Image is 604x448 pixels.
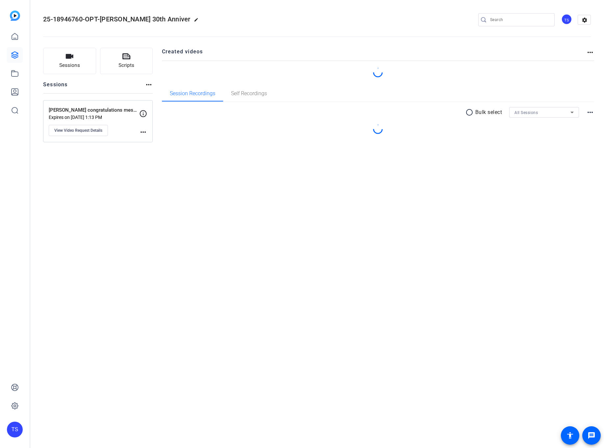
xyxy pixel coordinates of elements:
p: Expires on [DATE] 1:13 PM [49,115,139,120]
span: All Sessions [514,110,538,115]
span: Scripts [118,62,134,69]
h2: Sessions [43,81,68,93]
mat-icon: more_horiz [145,81,153,89]
p: [PERSON_NAME] congratulations message [49,106,139,114]
mat-icon: more_horiz [139,128,147,136]
span: View Video Request Details [54,128,102,133]
button: Sessions [43,48,96,74]
h2: Created videos [162,48,587,61]
mat-icon: more_horiz [586,48,594,56]
p: Bulk select [475,108,502,116]
mat-icon: message [588,432,595,439]
div: TS [561,14,572,25]
span: 25-18946760-OPT-[PERSON_NAME] 30th Anniver [43,15,191,23]
button: View Video Request Details [49,125,108,136]
input: Search [490,16,549,24]
span: Session Recordings [170,91,215,96]
mat-icon: accessibility [566,432,574,439]
span: Sessions [59,62,80,69]
mat-icon: radio_button_unchecked [465,108,475,116]
mat-icon: more_horiz [586,108,594,116]
div: TS [7,422,23,437]
ngx-avatar: Tilt Studios [561,14,573,25]
img: blue-gradient.svg [10,11,20,21]
mat-icon: edit [194,17,202,25]
mat-icon: settings [578,15,591,25]
span: Self Recordings [231,91,267,96]
button: Scripts [100,48,153,74]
